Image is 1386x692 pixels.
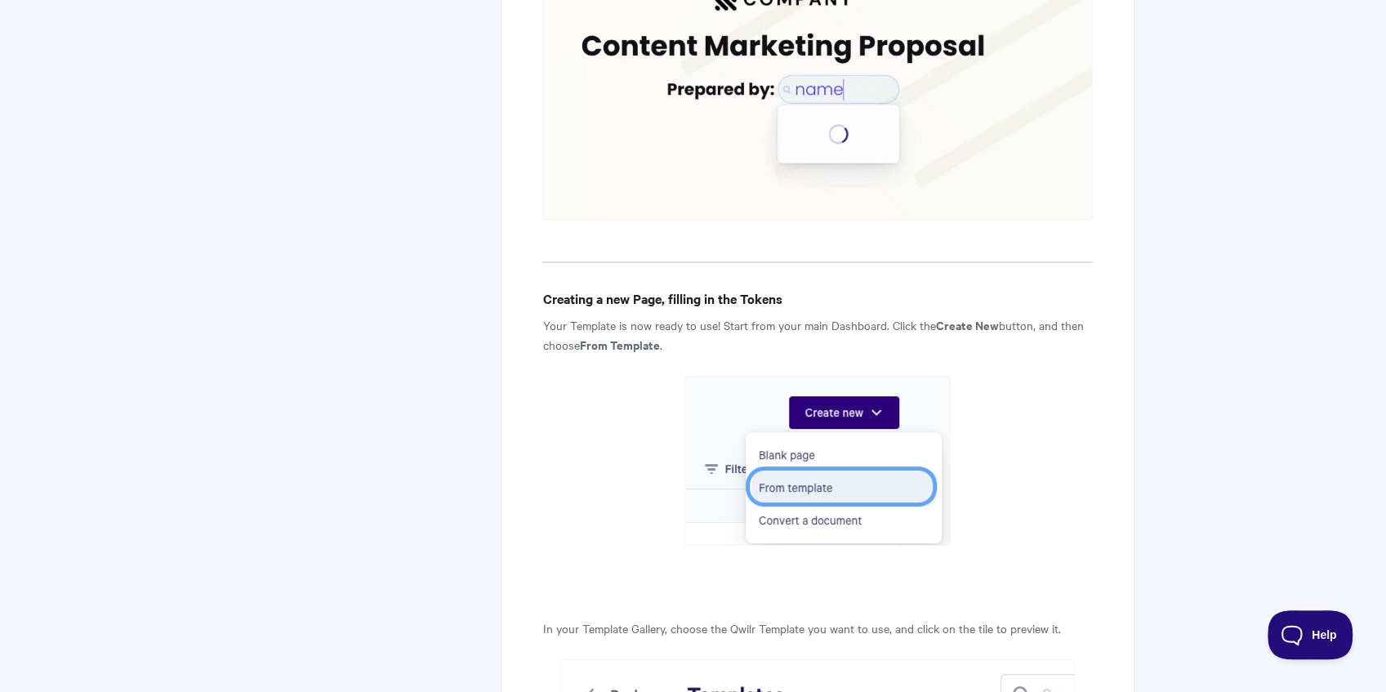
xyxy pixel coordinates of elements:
h4: Creating a new Page, filling in the Tokens [542,288,1092,309]
strong: From Template [579,336,659,353]
p: In your Template Gallery, choose the Qwilr Template you want to use, and click on the tile to pre... [542,618,1092,638]
strong: Create New [935,316,998,333]
p: Your Template is now ready to use! Start from your main Dashboard. Click the button, and then cho... [542,315,1092,355]
img: file-tpEH5eO8Be.png [684,376,951,546]
iframe: Toggle Customer Support [1268,610,1353,659]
